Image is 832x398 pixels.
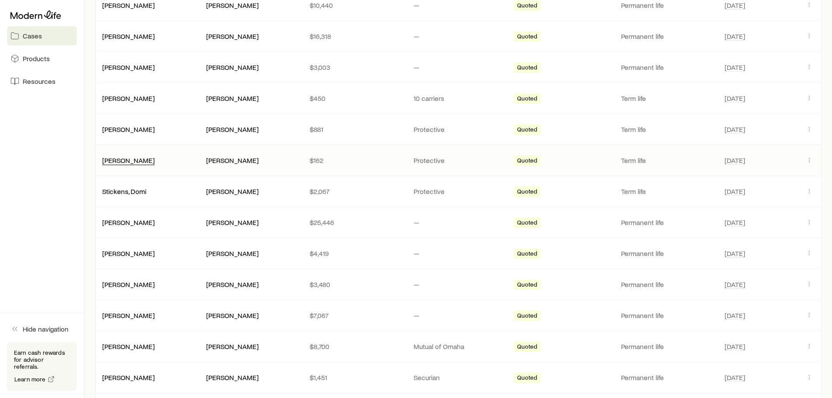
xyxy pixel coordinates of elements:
[621,311,711,320] p: Permanent life
[14,376,46,382] span: Learn more
[102,280,155,288] a: [PERSON_NAME]
[310,63,400,72] p: $3,003
[310,342,400,351] p: $8,700
[621,280,711,289] p: Permanent life
[725,218,745,227] span: [DATE]
[102,94,155,103] div: [PERSON_NAME]
[414,156,504,165] p: Protective
[414,311,504,320] p: —
[206,156,259,165] div: [PERSON_NAME]
[621,1,711,10] p: Permanent life
[517,95,537,104] span: Quoted
[206,218,259,227] div: [PERSON_NAME]
[102,218,155,226] a: [PERSON_NAME]
[23,54,50,63] span: Products
[206,63,259,72] div: [PERSON_NAME]
[517,33,537,42] span: Quoted
[414,280,504,289] p: —
[102,373,155,381] a: [PERSON_NAME]
[621,125,711,134] p: Term life
[102,125,155,133] a: [PERSON_NAME]
[621,218,711,227] p: Permanent life
[725,156,745,165] span: [DATE]
[23,77,55,86] span: Resources
[414,373,504,382] p: Securian
[725,280,745,289] span: [DATE]
[310,280,400,289] p: $3,480
[206,94,259,103] div: [PERSON_NAME]
[23,325,69,333] span: Hide navigation
[310,125,400,134] p: $881
[725,249,745,258] span: [DATE]
[414,125,504,134] p: Protective
[414,342,504,351] p: Mutual of Omaha
[102,311,155,320] div: [PERSON_NAME]
[621,187,711,196] p: Term life
[517,2,537,11] span: Quoted
[517,126,537,135] span: Quoted
[102,156,155,165] div: [PERSON_NAME]
[310,373,400,382] p: $1,451
[414,63,504,72] p: —
[102,94,155,102] a: [PERSON_NAME]
[725,311,745,320] span: [DATE]
[621,342,711,351] p: Permanent life
[310,311,400,320] p: $7,067
[725,1,745,10] span: [DATE]
[102,63,155,71] a: [PERSON_NAME]
[102,373,155,382] div: [PERSON_NAME]
[102,32,155,40] a: [PERSON_NAME]
[310,156,400,165] p: $162
[725,373,745,382] span: [DATE]
[517,250,537,259] span: Quoted
[102,342,155,350] a: [PERSON_NAME]
[414,94,504,103] p: 10 carriers
[414,249,504,258] p: —
[310,94,400,103] p: $450
[102,32,155,41] div: [PERSON_NAME]
[14,349,70,370] p: Earn cash rewards for advisor referrals.
[621,249,711,258] p: Permanent life
[102,249,155,257] a: [PERSON_NAME]
[206,342,259,351] div: [PERSON_NAME]
[725,125,745,134] span: [DATE]
[102,156,155,164] a: [PERSON_NAME]
[102,187,146,196] div: Stickens, Domi
[414,218,504,227] p: —
[102,280,155,289] div: [PERSON_NAME]
[206,373,259,382] div: [PERSON_NAME]
[517,64,537,73] span: Quoted
[7,72,77,91] a: Resources
[621,373,711,382] p: Permanent life
[725,63,745,72] span: [DATE]
[517,374,537,383] span: Quoted
[310,187,400,196] p: $2,067
[621,94,711,103] p: Term life
[517,219,537,228] span: Quoted
[725,94,745,103] span: [DATE]
[725,342,745,351] span: [DATE]
[310,32,400,41] p: $16,318
[310,1,400,10] p: $10,440
[23,31,42,40] span: Cases
[517,312,537,321] span: Quoted
[102,125,155,134] div: [PERSON_NAME]
[102,1,155,9] a: [PERSON_NAME]
[414,187,504,196] p: Protective
[621,63,711,72] p: Permanent life
[517,188,537,197] span: Quoted
[517,157,537,166] span: Quoted
[206,249,259,258] div: [PERSON_NAME]
[310,218,400,227] p: $25,446
[725,187,745,196] span: [DATE]
[102,63,155,72] div: [PERSON_NAME]
[517,281,537,290] span: Quoted
[102,187,146,195] a: Stickens, Domi
[102,342,155,351] div: [PERSON_NAME]
[102,311,155,319] a: [PERSON_NAME]
[7,49,77,68] a: Products
[102,1,155,10] div: [PERSON_NAME]
[206,32,259,41] div: [PERSON_NAME]
[621,156,711,165] p: Term life
[206,311,259,320] div: [PERSON_NAME]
